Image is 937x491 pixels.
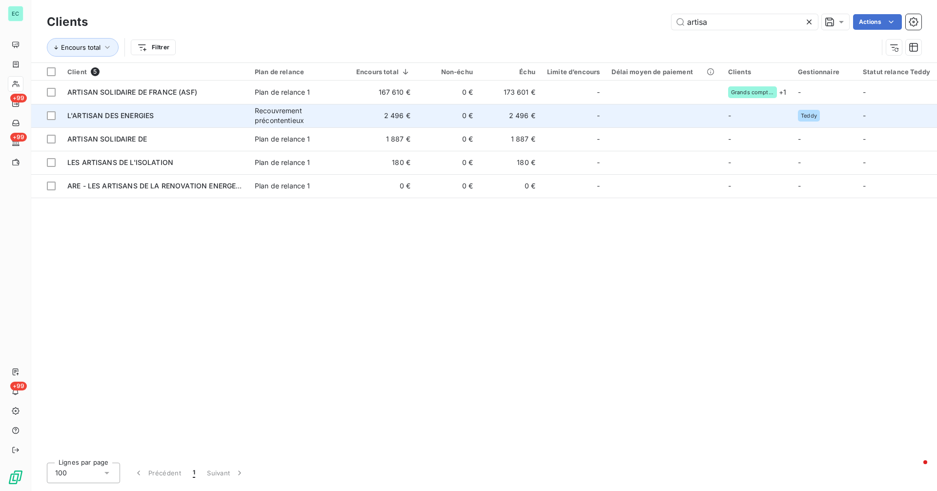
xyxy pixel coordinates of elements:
[47,13,88,31] h3: Clients
[131,40,176,55] button: Filtrer
[863,158,866,166] span: -
[801,113,817,119] span: Teddy
[863,135,866,143] span: -
[479,127,541,151] td: 1 887 €
[731,89,774,95] span: Grands comptes
[611,68,716,76] div: Délai moyen de paiement
[350,127,416,151] td: 1 887 €
[255,181,310,191] div: Plan de relance 1
[8,470,23,485] img: Logo LeanPay
[128,463,187,483] button: Précédent
[350,174,416,198] td: 0 €
[350,151,416,174] td: 180 €
[10,94,27,102] span: +99
[728,111,731,120] span: -
[779,87,786,97] span: + 1
[863,111,866,120] span: -
[597,111,600,121] span: -
[255,106,345,125] div: Recouvrement précontentieux
[479,174,541,198] td: 0 €
[55,468,67,478] span: 100
[597,87,600,97] span: -
[8,6,23,21] div: EC
[255,134,310,144] div: Plan de relance 1
[597,181,600,191] span: -
[798,68,851,76] div: Gestionnaire
[255,68,345,76] div: Plan de relance
[416,127,479,151] td: 0 €
[863,182,866,190] span: -
[187,463,201,483] button: 1
[485,68,535,76] div: Échu
[193,468,195,478] span: 1
[67,182,257,190] span: ARE - LES ARTISANS DE LA RENOVATION ENERGETIQUE
[798,135,801,143] span: -
[47,38,119,57] button: Encours total
[853,14,902,30] button: Actions
[422,68,473,76] div: Non-échu
[61,43,101,51] span: Encours total
[728,182,731,190] span: -
[67,135,147,143] span: ARTISAN SOLIDAIRE DE
[863,88,866,96] span: -
[798,158,801,166] span: -
[356,68,410,76] div: Encours total
[479,81,541,104] td: 173 601 €
[10,133,27,142] span: +99
[798,182,801,190] span: -
[597,134,600,144] span: -
[416,104,479,127] td: 0 €
[479,151,541,174] td: 180 €
[672,14,818,30] input: Rechercher
[67,111,154,120] span: L'ARTISAN DES ENERGIES
[416,151,479,174] td: 0 €
[350,104,416,127] td: 2 496 €
[416,174,479,198] td: 0 €
[798,88,801,96] span: -
[255,158,310,167] div: Plan de relance 1
[904,458,927,481] iframe: Intercom live chat
[91,67,100,76] span: 5
[67,68,87,76] span: Client
[416,81,479,104] td: 0 €
[547,68,600,76] div: Limite d’encours
[728,68,786,76] div: Clients
[350,81,416,104] td: 167 610 €
[67,158,173,166] span: LES ARTISANS DE L'ISOLATION
[255,87,310,97] div: Plan de relance 1
[597,158,600,167] span: -
[10,382,27,390] span: +99
[728,158,731,166] span: -
[728,135,731,143] span: -
[67,88,197,96] span: ARTISAN SOLIDAIRE DE FRANCE (ASF)
[201,463,250,483] button: Suivant
[479,104,541,127] td: 2 496 €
